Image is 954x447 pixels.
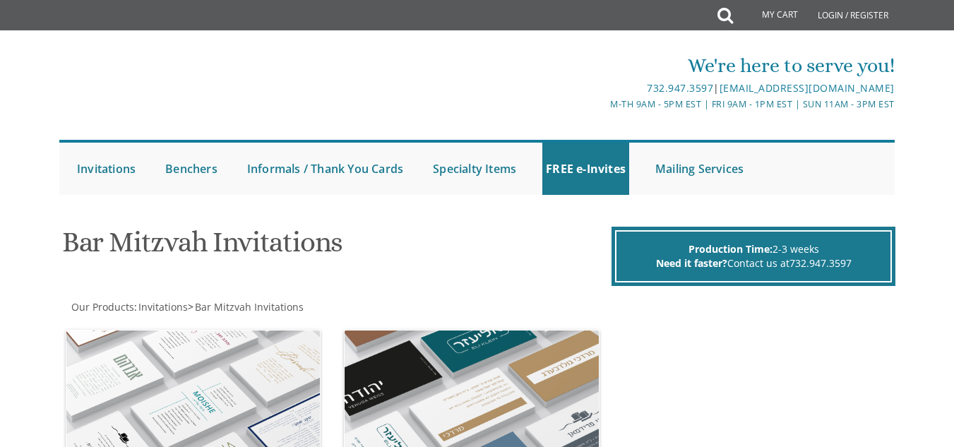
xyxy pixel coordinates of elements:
[70,300,134,314] a: Our Products
[244,143,407,195] a: Informals / Thank You Cards
[195,300,304,314] span: Bar Mitzvah Invitations
[338,52,895,80] div: We're here to serve you!
[162,143,221,195] a: Benchers
[429,143,520,195] a: Specialty Items
[188,300,304,314] span: >
[656,256,727,270] span: Need it faster?
[720,81,895,95] a: [EMAIL_ADDRESS][DOMAIN_NAME]
[647,81,713,95] a: 732.947.3597
[688,242,773,256] span: Production Time:
[615,230,892,282] div: 2-3 weeks Contact us at
[138,300,188,314] span: Invitations
[338,80,895,97] div: |
[789,256,852,270] a: 732.947.3597
[73,143,139,195] a: Invitations
[193,300,304,314] a: Bar Mitzvah Invitations
[338,97,895,112] div: M-Th 9am - 5pm EST | Fri 9am - 1pm EST | Sun 11am - 3pm EST
[59,300,477,314] div: :
[137,300,188,314] a: Invitations
[542,143,629,195] a: FREE e-Invites
[732,1,808,30] a: My Cart
[652,143,747,195] a: Mailing Services
[62,227,609,268] h1: Bar Mitzvah Invitations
